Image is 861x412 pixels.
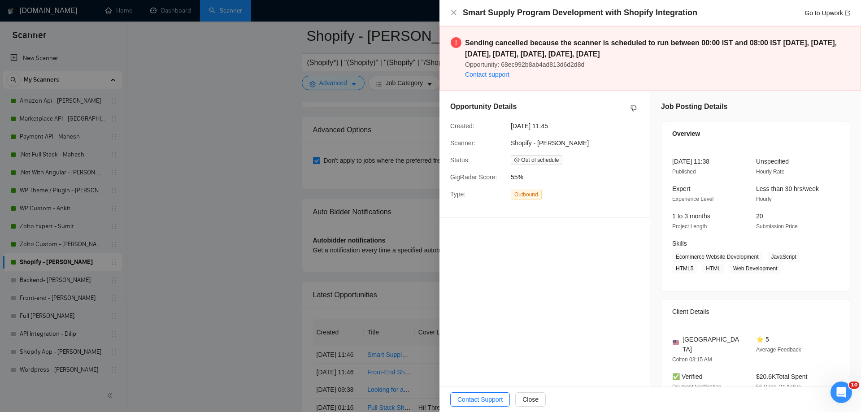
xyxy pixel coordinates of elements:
span: Expert [672,185,690,192]
span: dislike [631,105,637,112]
span: field-time [514,157,520,163]
span: Hourly [756,196,772,202]
span: [DATE] 11:45 [511,121,645,131]
span: Outbound [511,190,542,199]
span: Average Feedback [756,347,801,353]
h4: Smart Supply Program Development with Shopify Integration [463,7,697,18]
span: Colton 03:15 AM [672,356,712,363]
div: Client Details [672,299,839,324]
span: ✅ Verified [672,373,703,380]
span: [GEOGRAPHIC_DATA] [683,334,742,354]
span: Close [522,395,539,404]
span: Contact Support [457,395,503,404]
img: 🇺🇸 [673,339,679,346]
button: Close [515,392,546,407]
h5: Job Posting Details [661,101,727,112]
span: Status: [450,156,470,164]
span: 20 [756,213,763,220]
span: ⭐ 5 [756,336,769,343]
span: Less than 30 hrs/week [756,185,819,192]
span: HTML5 [672,264,697,273]
span: Scanner: [450,139,475,147]
span: Skills [672,240,687,247]
h5: Opportunity Details [450,101,517,112]
span: close [450,9,457,16]
iframe: Intercom live chat [831,382,852,403]
span: export [845,10,850,16]
span: GigRadar Score: [450,173,497,181]
span: HTML [702,264,724,273]
span: Shopify - [PERSON_NAME] [511,139,589,147]
span: $20.6K Total Spent [756,373,807,380]
span: Out of schedule [511,155,562,165]
span: 56 Hires, 24 Active [756,384,801,390]
button: Contact Support [450,392,510,407]
span: JavaScript [768,252,800,262]
span: Published [672,169,696,175]
span: Overview [672,129,700,139]
a: Go to Upworkexport [804,9,850,17]
span: 10 [849,382,859,389]
span: Ecommerce Website Development [672,252,762,262]
span: Hourly Rate [756,169,784,175]
span: Opportunity: 68ec992b8ab4ad813d6d2d8d [465,61,584,68]
span: Project Length [672,223,707,230]
span: Experience Level [672,196,713,202]
span: Type: [450,191,465,198]
span: Web Development [730,264,781,273]
span: Payment Verification [672,384,721,390]
strong: Sending cancelled because the scanner is scheduled to run between 00:00 IST and 08:00 IST [DATE],... [465,39,837,58]
span: [DATE] 11:38 [672,158,709,165]
span: Submission Price [756,223,798,230]
button: dislike [628,103,639,114]
button: Close [450,9,457,17]
span: Unspecified [756,158,789,165]
span: 55% [511,172,645,182]
span: Created: [450,122,474,130]
span: 1 to 3 months [672,213,710,220]
a: Contact support [465,71,509,78]
span: exclamation-circle [451,37,461,48]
